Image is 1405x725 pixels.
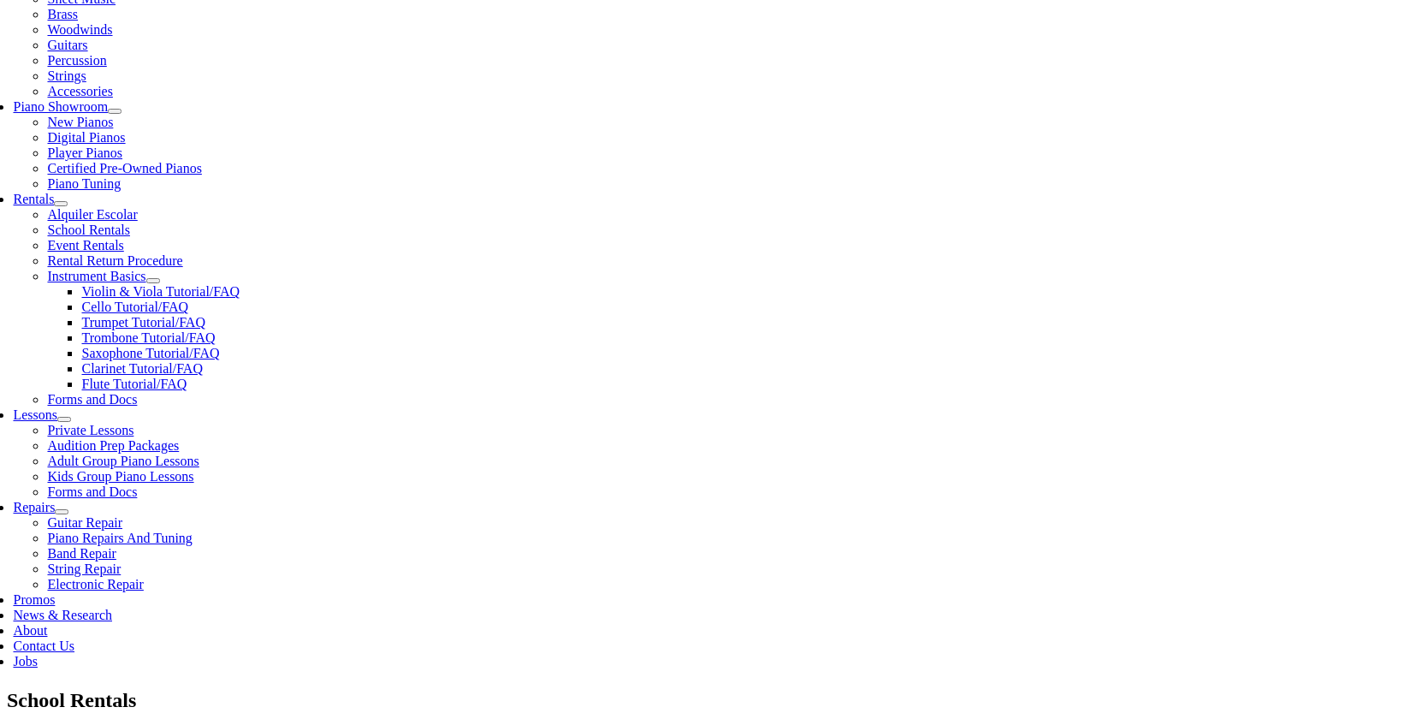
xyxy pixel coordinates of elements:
[47,546,116,561] a: Band Repair
[81,361,203,376] a: Clarinet Tutorial/FAQ
[47,531,192,545] a: Piano Repairs And Tuning
[47,146,122,160] a: Player Pianos
[47,238,123,253] a: Event Rentals
[47,484,137,499] a: Forms and Docs
[81,330,215,345] a: Trombone Tutorial/FAQ
[81,300,188,314] a: Cello Tutorial/FAQ
[81,377,187,391] a: Flute Tutorial/FAQ
[47,515,122,530] a: Guitar Repair
[146,278,160,283] button: Open submenu of Instrument Basics
[13,192,54,206] a: Rentals
[47,38,87,52] a: Guitars
[55,509,68,514] button: Open submenu of Repairs
[47,130,125,145] a: Digital Pianos
[47,392,137,407] a: Forms and Docs
[13,608,112,622] a: News & Research
[13,99,108,114] a: Piano Showroom
[7,686,1398,716] section: Page Title Bar
[47,22,112,37] a: Woodwinds
[13,500,55,514] a: Repairs
[47,223,129,237] a: School Rentals
[47,269,145,283] a: Instrument Basics
[7,686,1398,716] h1: School Rentals
[47,84,112,98] a: Accessories
[47,423,133,437] a: Private Lessons
[13,592,55,607] a: Promos
[81,346,219,360] a: Saxophone Tutorial/FAQ
[47,161,201,175] a: Certified Pre-Owned Pianos
[47,469,193,484] a: Kids Group Piano Lessons
[47,176,121,191] a: Piano Tuning
[47,454,199,468] a: Adult Group Piano Lessons
[47,68,86,83] a: Strings
[13,654,37,669] a: Jobs
[81,315,205,330] a: Trumpet Tutorial/FAQ
[108,109,122,114] button: Open submenu of Piano Showroom
[47,7,78,21] a: Brass
[47,562,121,576] a: String Repair
[81,284,240,299] a: Violin & Viola Tutorial/FAQ
[47,115,113,129] a: New Pianos
[47,577,143,591] a: Electronic Repair
[13,623,47,638] a: About
[47,53,106,68] a: Percussion
[47,207,137,222] a: Alquiler Escolar
[13,639,74,653] a: Contact Us
[13,407,57,422] a: Lessons
[47,253,182,268] a: Rental Return Procedure
[47,438,179,453] a: Audition Prep Packages
[54,201,68,206] button: Open submenu of Rentals
[57,417,71,422] button: Open submenu of Lessons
